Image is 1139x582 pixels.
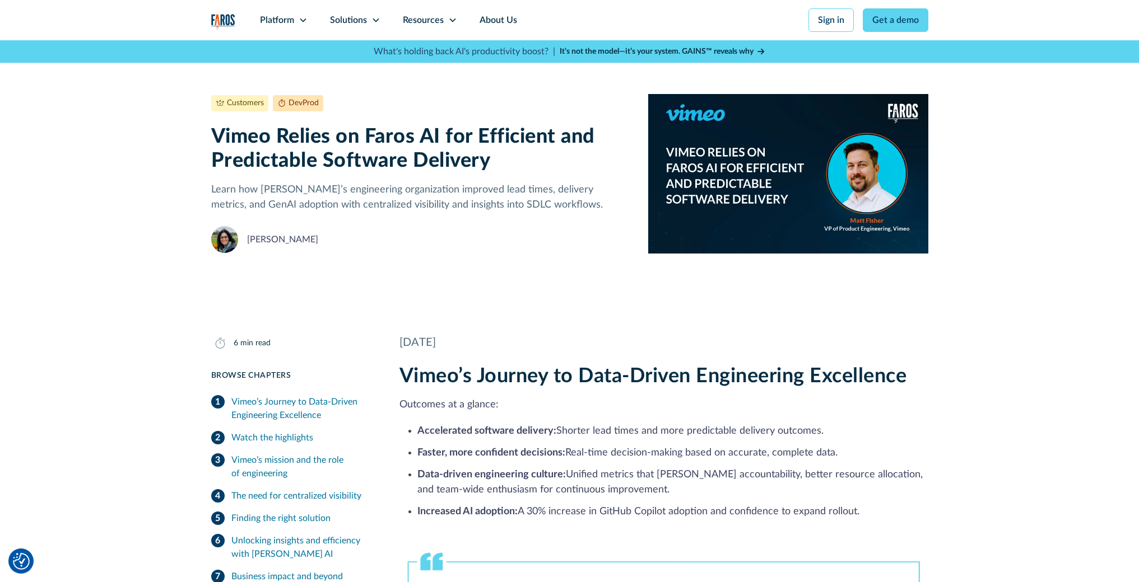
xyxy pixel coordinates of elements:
[260,13,294,27] div: Platform
[289,97,319,109] div: DevProd
[231,489,361,503] div: The need for centralized visibility
[240,337,271,349] div: min read
[211,14,235,30] a: home
[211,426,373,449] a: Watch the highlights
[211,485,373,507] a: The need for centralized visibility
[231,431,313,444] div: Watch the highlights
[417,424,928,439] li: Shorter lead times and more predictable delivery outcomes.
[417,445,928,461] li: Real-time decision-making based on accurate, complete data.
[211,370,373,382] div: Browse Chapters
[417,504,928,519] li: ‍ A 30% increase in GitHub Copilot adoption and confidence to expand rollout.
[417,470,566,480] strong: Data-driven engineering culture:
[560,48,754,55] strong: It’s not the model—it’s your system. GAINS™ reveals why
[227,97,264,109] div: Customers
[863,8,928,32] a: Get a demo
[417,506,518,517] strong: Increased AI adoption:
[399,364,928,388] h2: Vimeo’s Journey to Data-Driven Engineering Excellence
[399,397,928,412] p: Outcomes at a glance:
[403,13,444,27] div: Resources
[211,391,373,426] a: Vimeo’s Journey to Data-Driven Engineering Excellence
[211,449,373,485] a: Vimeo’s mission and the role of engineering
[560,46,766,58] a: It’s not the model—it’s your system. GAINS™ reveals why
[211,226,238,253] img: Naomi Lurie
[417,467,928,497] li: Unified metrics that [PERSON_NAME] accountability, better resource allocation, and team-wide enth...
[13,553,30,570] button: Cookie Settings
[211,507,373,529] a: Finding the right solution
[211,182,631,213] p: Learn how [PERSON_NAME]’s engineering organization improved lead times, delivery metrics, and Gen...
[808,8,854,32] a: Sign in
[648,94,928,254] img: On a blue background, the Vimeo and Faros AI logos appear with the text "Vimeo relies on Faros AI...
[417,448,565,458] strong: Faster, more confident decisions:
[211,125,631,173] h1: Vimeo Relies on Faros AI for Efficient and Predictable Software Delivery
[234,337,238,349] div: 6
[13,553,30,570] img: Revisit consent button
[231,453,373,480] div: Vimeo’s mission and the role of engineering
[231,511,331,525] div: Finding the right solution
[231,395,373,422] div: Vimeo’s Journey to Data-Driven Engineering Excellence
[211,529,373,565] a: Unlocking insights and efficiency with [PERSON_NAME] AI
[247,233,318,246] div: [PERSON_NAME]
[231,534,373,561] div: Unlocking insights and efficiency with [PERSON_NAME] AI
[399,334,928,351] div: [DATE]
[374,45,555,58] p: What's holding back AI's productivity boost? |
[330,13,367,27] div: Solutions
[417,426,556,436] strong: Accelerated software delivery:
[211,14,235,30] img: Logo of the analytics and reporting company Faros.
